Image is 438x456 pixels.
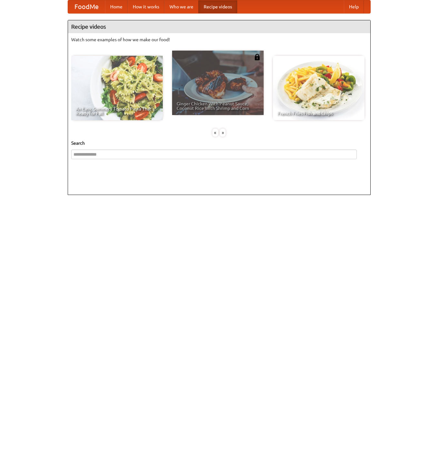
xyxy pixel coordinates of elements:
h5: Search [71,140,367,146]
div: » [220,129,226,137]
a: Help [344,0,364,13]
h4: Recipe videos [68,20,370,33]
p: Watch some examples of how we make our food! [71,36,367,43]
a: French Fries Fish and Chips [273,56,365,120]
a: FoodMe [68,0,105,13]
img: 483408.png [254,54,260,60]
a: Recipe videos [199,0,237,13]
a: How it works [128,0,164,13]
span: French Fries Fish and Chips [277,111,360,116]
a: Who we are [164,0,199,13]
a: An Easy, Summery Tomato Pasta That's Ready for Fall [71,56,163,120]
div: « [212,129,218,137]
span: An Easy, Summery Tomato Pasta That's Ready for Fall [76,107,158,116]
a: Home [105,0,128,13]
